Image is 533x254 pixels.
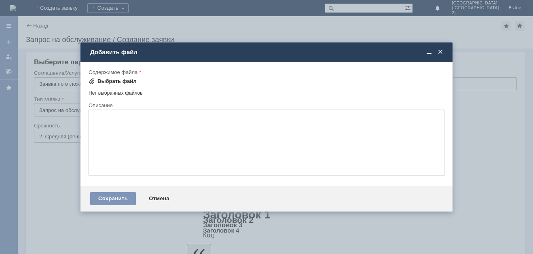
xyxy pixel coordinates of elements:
span: Закрыть [436,49,444,56]
span: Свернуть (Ctrl + M) [425,49,433,56]
div: Описание [89,103,443,108]
div: Содержимое файла [89,70,443,75]
div: Нет выбранных файлов [89,87,444,96]
div: Выбрать файл [97,78,137,85]
div: Добавить файл [90,49,444,56]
